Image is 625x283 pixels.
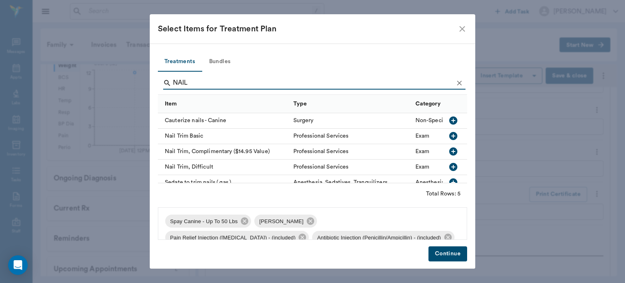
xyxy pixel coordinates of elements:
[165,217,243,226] span: Spay Canine - Up To 50 Lbs
[158,160,289,175] div: Nail Trim, Difficult
[293,116,314,125] div: Surgery
[163,77,465,91] div: Search
[411,94,533,113] div: Category
[293,178,387,186] div: Anesthesia, Sedatives, Tranquilizers
[415,92,441,115] div: Category
[415,132,430,140] div: Exam
[254,215,317,228] div: [PERSON_NAME]
[426,190,461,198] div: Total Rows: 5
[165,234,300,242] span: Pain Relief Injection ([MEDICAL_DATA]) - (included)
[165,92,177,115] div: Item
[158,52,201,72] button: Treatments
[289,94,411,113] div: Type
[415,163,430,171] div: Exam
[254,217,308,226] span: [PERSON_NAME]
[415,116,476,125] div: Non-Specialist Surgery
[165,215,251,228] div: Spay Canine - Up To 50 Lbs
[293,163,349,171] div: Professional Services
[158,144,289,160] div: Nail Trim, Complimentary ($14.95 Value)
[158,22,457,35] div: Select Items for Treatment Plan
[293,92,307,115] div: Type
[457,24,467,34] button: close
[158,94,289,113] div: Item
[312,234,446,242] span: Antibiotic Injection (Penicillin/Ampicillin) - (included)
[293,147,349,156] div: Professional Services
[158,175,289,191] div: Sedate to trim nails ( gas )
[415,178,509,186] div: Anesthesia, Sedatives, Tranquilizers
[293,132,349,140] div: Professional Services
[201,52,238,72] button: Bundles
[8,255,28,275] div: Open Intercom Messenger
[158,113,289,129] div: Cauterize nails - Canine
[428,246,467,261] button: Continue
[158,129,289,144] div: Nail Trim Basic
[453,77,465,89] button: Clear
[415,147,430,156] div: Exam
[173,77,453,90] input: Find a treatment
[165,231,309,244] div: Pain Relief Injection ([MEDICAL_DATA]) - (included)
[312,231,454,244] div: Antibiotic Injection (Penicillin/Ampicillin) - (included)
